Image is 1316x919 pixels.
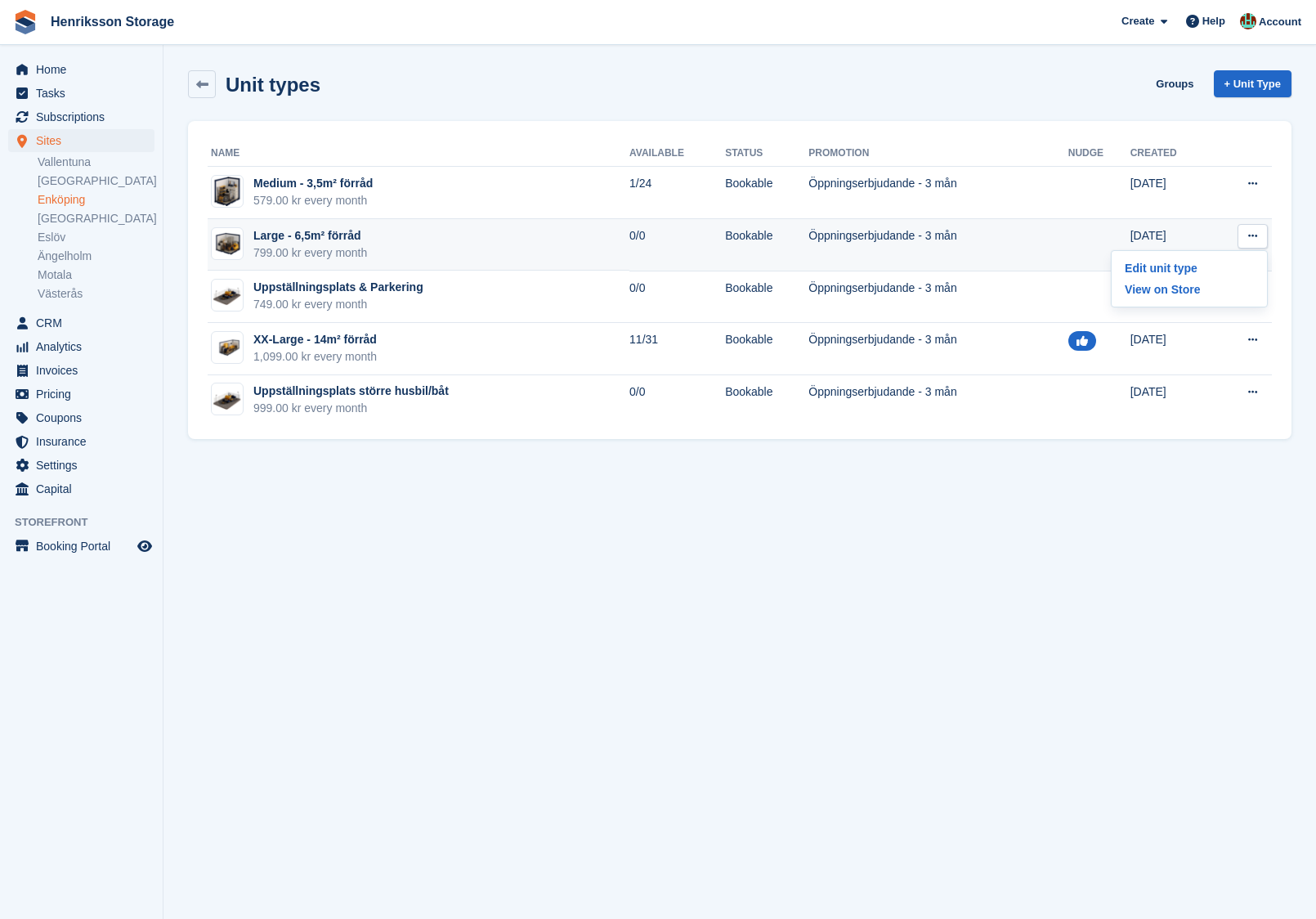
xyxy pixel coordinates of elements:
span: Account [1259,14,1301,30]
span: Booking Portal [36,535,134,558]
td: 0/0 [629,375,725,427]
a: Eslöv [38,230,154,245]
a: menu [8,129,154,152]
td: Öppningserbjudande - 3 mån [808,375,1068,427]
span: Storefront [15,514,163,531]
a: Groups [1149,70,1200,97]
th: Name [208,141,629,167]
td: 0/0 [629,271,725,323]
th: Created [1130,141,1212,167]
a: menu [8,454,154,477]
a: Edit unit type [1118,258,1260,279]
a: menu [8,335,154,358]
a: menu [8,383,154,406]
td: Öppningserbjudande - 3 mån [808,271,1068,323]
td: 0/0 [629,219,725,271]
td: [DATE] [1130,219,1212,271]
div: 579.00 kr every month [253,192,373,209]
td: [DATE] [1130,167,1212,219]
div: 749.00 kr every month [253,296,423,313]
span: Analytics [36,335,134,358]
div: Uppställningsplats större husbil/båt [253,383,449,400]
span: Pricing [36,383,134,406]
span: Insurance [36,430,134,453]
td: 11/31 [629,323,725,375]
a: Västerås [38,286,154,302]
a: Vallentuna [38,155,154,170]
span: Sites [36,129,134,152]
td: Bookable [725,271,808,323]
span: Help [1202,13,1225,29]
div: 799.00 kr every month [253,244,367,262]
span: Subscriptions [36,105,134,128]
span: CRM [36,312,134,334]
a: menu [8,406,154,429]
a: [GEOGRAPHIC_DATA] [38,211,154,226]
img: stora-icon-8386f47178a22dfd0bd8f6a31ec36ba5ce8667c1dd55bd0f319d3a0aa187defe.svg [13,10,38,34]
a: menu [8,359,154,382]
th: Status [725,141,808,167]
span: Create [1121,13,1154,29]
div: 1,099.00 kr every month [253,348,377,365]
div: XX-Large - 14m² förråd [253,331,377,348]
td: Bookable [725,375,808,427]
div: 999.00 kr every month [253,400,449,417]
span: Tasks [36,82,134,105]
div: Medium - 3,5m² förråd [253,175,373,192]
a: [GEOGRAPHIC_DATA] [38,173,154,189]
td: Bookable [725,219,808,271]
a: menu [8,477,154,500]
a: Henriksson Storage [44,8,181,35]
td: Öppningserbjudande - 3 mån [808,167,1068,219]
td: Öppningserbjudande - 3 mån [808,323,1068,375]
a: Enköping [38,192,154,208]
img: _prc-medium_final.png [212,231,243,255]
a: menu [8,58,154,81]
span: Settings [36,454,134,477]
a: + Unit Type [1214,70,1291,97]
td: Bookable [725,167,808,219]
div: Large - 6,5m² förråd [253,227,367,244]
span: Home [36,58,134,81]
td: [DATE] [1130,323,1212,375]
th: Available [629,141,725,167]
h2: Unit types [226,74,320,96]
th: Promotion [808,141,1068,167]
a: Motala [38,267,154,283]
a: menu [8,430,154,453]
td: Öppningserbjudande - 3 mån [808,219,1068,271]
img: Prc.24.4_%20(1).png [212,388,243,410]
td: Bookable [725,323,808,375]
div: Uppställningsplats & Parkering [253,279,423,296]
a: menu [8,312,154,334]
img: _prc-large_final%20(1).png [212,336,243,359]
td: 1/24 [629,167,725,219]
a: Preview store [135,536,154,556]
th: Nudge [1068,141,1130,167]
a: menu [8,82,154,105]
a: View on Store [1118,279,1260,300]
img: Prc.24.4_%20(1).png [212,285,243,307]
a: menu [8,105,154,128]
img: _prc-small_final.png [212,177,243,206]
img: Isak Martinelle [1240,13,1256,29]
a: Ängelholm [38,249,154,264]
span: Capital [36,477,134,500]
td: [DATE] [1130,375,1212,427]
span: Invoices [36,359,134,382]
a: menu [8,535,154,558]
span: Coupons [36,406,134,429]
